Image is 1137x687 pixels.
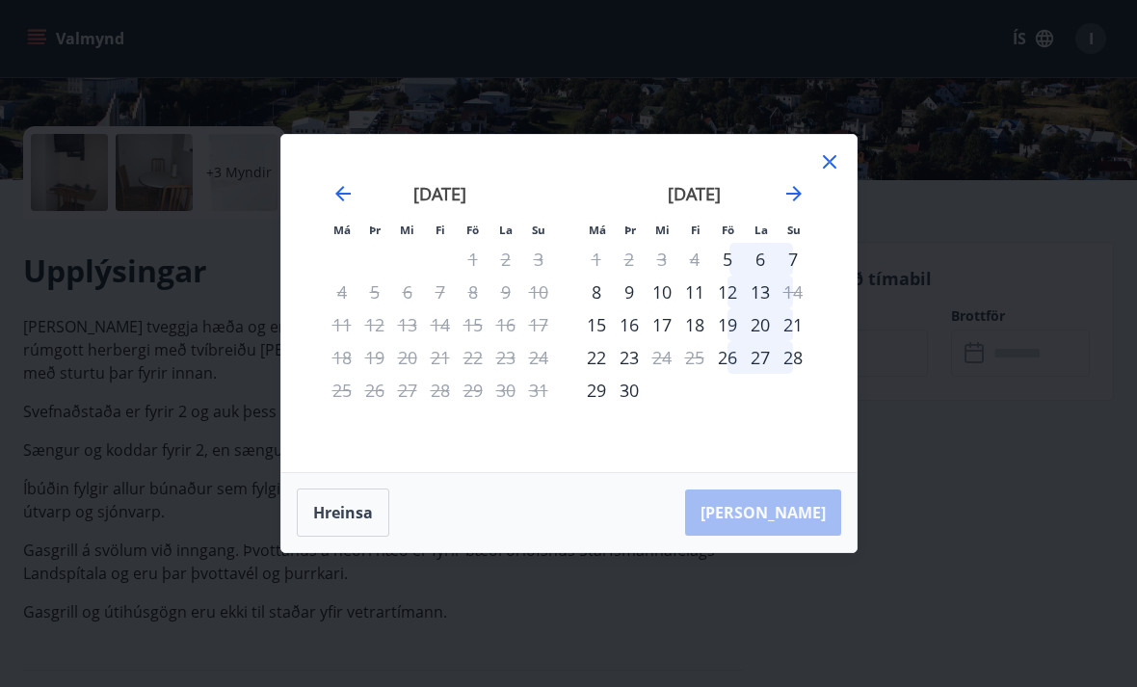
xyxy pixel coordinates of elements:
td: Not available. sunnudagur, 31. ágúst 2025 [522,374,555,407]
td: Not available. föstudagur, 29. ágúst 2025 [457,374,489,407]
td: Not available. sunnudagur, 17. ágúst 2025 [522,308,555,341]
td: Not available. laugardagur, 2. ágúst 2025 [489,243,522,276]
div: 13 [744,276,777,308]
div: 10 [646,276,678,308]
div: 27 [744,341,777,374]
div: 17 [646,308,678,341]
td: Not available. miðvikudagur, 13. ágúst 2025 [391,308,424,341]
td: Not available. fimmtudagur, 21. ágúst 2025 [424,341,457,374]
td: Choose fimmtudagur, 11. september 2025 as your check-in date. It’s available. [678,276,711,308]
td: Not available. mánudagur, 11. ágúst 2025 [326,308,358,341]
td: Choose þriðjudagur, 30. september 2025 as your check-in date. It’s available. [613,374,646,407]
div: Aðeins innritun í boði [711,341,744,374]
div: 30 [613,374,646,407]
div: Aðeins útritun í boði [646,341,678,374]
div: 16 [613,308,646,341]
small: La [499,223,513,237]
td: Not available. mánudagur, 4. ágúst 2025 [326,276,358,308]
td: Not available. mánudagur, 25. ágúst 2025 [326,374,358,407]
td: Choose þriðjudagur, 23. september 2025 as your check-in date. It’s available. [613,341,646,374]
small: Má [333,223,351,237]
td: Choose sunnudagur, 21. september 2025 as your check-in date. It’s available. [777,308,809,341]
small: Má [589,223,606,237]
td: Choose þriðjudagur, 16. september 2025 as your check-in date. It’s available. [613,308,646,341]
td: Not available. þriðjudagur, 26. ágúst 2025 [358,374,391,407]
div: 23 [613,341,646,374]
td: Not available. miðvikudagur, 20. ágúst 2025 [391,341,424,374]
td: Choose miðvikudagur, 17. september 2025 as your check-in date. It’s available. [646,308,678,341]
td: Not available. sunnudagur, 24. ágúst 2025 [522,341,555,374]
div: 20 [744,308,777,341]
td: Not available. föstudagur, 8. ágúst 2025 [457,276,489,308]
td: Not available. miðvikudagur, 3. september 2025 [646,243,678,276]
div: 11 [678,276,711,308]
small: Mi [400,223,414,237]
small: Þr [624,223,636,237]
td: Not available. laugardagur, 9. ágúst 2025 [489,276,522,308]
strong: [DATE] [413,182,466,205]
td: Not available. miðvikudagur, 6. ágúst 2025 [391,276,424,308]
small: Þr [369,223,381,237]
div: Calendar [304,158,833,449]
td: Choose mánudagur, 8. september 2025 as your check-in date. It’s available. [580,276,613,308]
td: Not available. fimmtudagur, 7. ágúst 2025 [424,276,457,308]
small: Su [532,223,545,237]
td: Not available. sunnudagur, 10. ágúst 2025 [522,276,555,308]
div: Aðeins innritun í boði [580,308,613,341]
td: Choose þriðjudagur, 9. september 2025 as your check-in date. It’s available. [613,276,646,308]
div: 22 [580,341,613,374]
div: 19 [711,308,744,341]
td: Choose fimmtudagur, 18. september 2025 as your check-in date. It’s available. [678,308,711,341]
td: Choose sunnudagur, 28. september 2025 as your check-in date. It’s available. [777,341,809,374]
small: Mi [655,223,670,237]
td: Not available. fimmtudagur, 14. ágúst 2025 [424,308,457,341]
div: 6 [744,243,777,276]
td: Choose föstudagur, 19. september 2025 as your check-in date. It’s available. [711,308,744,341]
td: Choose mánudagur, 15. september 2025 as your check-in date. It’s available. [580,308,613,341]
small: Fö [466,223,479,237]
td: Not available. laugardagur, 30. ágúst 2025 [489,374,522,407]
div: Move backward to switch to the previous month. [331,182,355,205]
button: Hreinsa [297,489,389,537]
div: 8 [580,276,613,308]
div: Move forward to switch to the next month. [782,182,806,205]
td: Not available. laugardagur, 16. ágúst 2025 [489,308,522,341]
td: Choose miðvikudagur, 10. september 2025 as your check-in date. It’s available. [646,276,678,308]
div: Aðeins innritun í boði [711,243,744,276]
small: La [754,223,768,237]
div: 18 [678,308,711,341]
td: Not available. þriðjudagur, 5. ágúst 2025 [358,276,391,308]
td: Not available. föstudagur, 15. ágúst 2025 [457,308,489,341]
td: Not available. sunnudagur, 3. ágúst 2025 [522,243,555,276]
td: Choose föstudagur, 5. september 2025 as your check-in date. It’s available. [711,243,744,276]
div: 21 [777,308,809,341]
strong: [DATE] [668,182,721,205]
small: Fi [436,223,445,237]
td: Not available. miðvikudagur, 27. ágúst 2025 [391,374,424,407]
td: Not available. laugardagur, 23. ágúst 2025 [489,341,522,374]
div: Aðeins útritun í boði [777,276,809,308]
td: Not available. föstudagur, 1. ágúst 2025 [457,243,489,276]
td: Choose föstudagur, 12. september 2025 as your check-in date. It’s available. [711,276,744,308]
td: Choose laugardagur, 27. september 2025 as your check-in date. It’s available. [744,341,777,374]
td: Not available. fimmtudagur, 4. september 2025 [678,243,711,276]
td: Not available. þriðjudagur, 19. ágúst 2025 [358,341,391,374]
td: Not available. þriðjudagur, 12. ágúst 2025 [358,308,391,341]
div: 28 [777,341,809,374]
small: Su [787,223,801,237]
small: Fö [722,223,734,237]
td: Choose sunnudagur, 7. september 2025 as your check-in date. It’s available. [777,243,809,276]
td: Not available. föstudagur, 22. ágúst 2025 [457,341,489,374]
td: Choose laugardagur, 13. september 2025 as your check-in date. It’s available. [744,276,777,308]
td: Not available. þriðjudagur, 2. september 2025 [613,243,646,276]
td: Not available. mánudagur, 18. ágúst 2025 [326,341,358,374]
div: 9 [613,276,646,308]
td: Choose mánudagur, 22. september 2025 as your check-in date. It’s available. [580,341,613,374]
td: Choose mánudagur, 29. september 2025 as your check-in date. It’s available. [580,374,613,407]
td: Choose laugardagur, 6. september 2025 as your check-in date. It’s available. [744,243,777,276]
div: 29 [580,374,613,407]
td: Not available. fimmtudagur, 28. ágúst 2025 [424,374,457,407]
small: Fi [691,223,701,237]
div: 12 [711,276,744,308]
td: Choose laugardagur, 20. september 2025 as your check-in date. It’s available. [744,308,777,341]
